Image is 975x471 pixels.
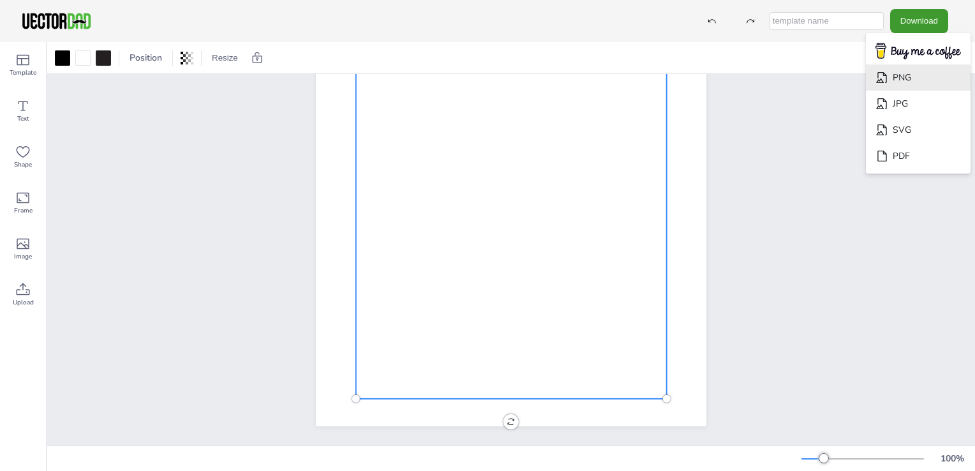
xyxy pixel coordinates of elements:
[866,117,971,143] li: SVG
[937,452,967,465] div: 100 %
[770,12,884,30] input: template name
[207,48,243,68] button: Resize
[866,33,971,174] ul: Download
[867,39,969,64] img: buymecoffee.png
[127,52,165,64] span: Position
[14,251,32,262] span: Image
[866,143,971,169] li: PDF
[13,297,34,308] span: Upload
[10,68,36,78] span: Template
[866,91,971,117] li: JPG
[14,160,32,170] span: Shape
[890,9,948,33] button: Download
[20,11,93,31] img: VectorDad-1.png
[14,206,33,216] span: Frame
[17,114,29,124] span: Text
[866,64,971,91] li: PNG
